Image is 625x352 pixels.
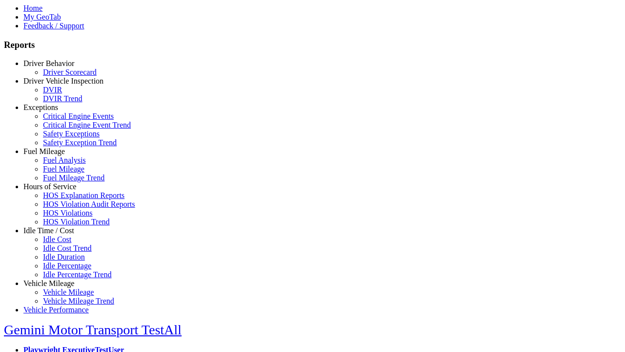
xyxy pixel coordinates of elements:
a: Vehicle Performance [23,306,89,314]
a: Driver Scorecard [43,68,97,76]
a: Feedback / Support [23,22,84,30]
a: HOS Violations [43,209,92,217]
a: Gemini Motor Transport TestAll [4,322,182,337]
a: Idle Duration [43,253,85,261]
a: Exceptions [23,103,58,111]
a: Fuel Mileage [23,147,65,155]
a: HOS Violation Trend [43,218,110,226]
a: Critical Engine Event Trend [43,121,131,129]
a: HOS Explanation Reports [43,191,125,199]
a: Idle Percentage [43,262,91,270]
a: Idle Time / Cost [23,226,74,235]
a: Vehicle Mileage [43,288,94,296]
a: Critical Engine Events [43,112,114,120]
a: Safety Exceptions [43,130,100,138]
a: Vehicle Mileage [23,279,74,287]
a: Safety Exception Trend [43,138,117,147]
a: Hours of Service [23,182,76,191]
a: HOS Violation Audit Reports [43,200,135,208]
a: Fuel Analysis [43,156,86,164]
a: DVIR Trend [43,94,82,103]
h3: Reports [4,40,621,50]
a: Driver Vehicle Inspection [23,77,104,85]
a: DVIR [43,86,62,94]
a: Vehicle Mileage Trend [43,297,114,305]
a: My GeoTab [23,13,61,21]
a: Fuel Mileage [43,165,84,173]
a: Driver Behavior [23,59,74,67]
a: Idle Cost [43,235,71,243]
a: Home [23,4,42,12]
a: Fuel Mileage Trend [43,174,104,182]
a: Idle Percentage Trend [43,270,111,279]
a: Idle Cost Trend [43,244,92,252]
